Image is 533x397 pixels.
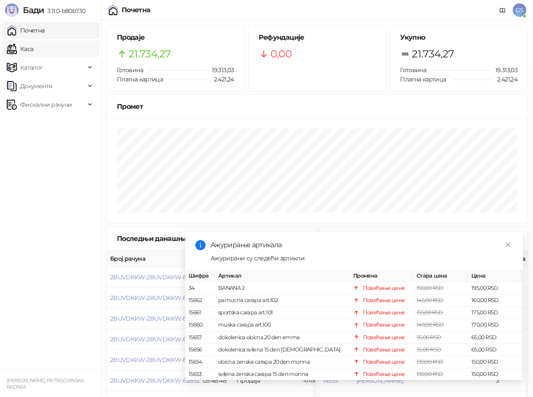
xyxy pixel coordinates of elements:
span: Документи [20,78,52,95]
span: Платна картица [400,76,446,83]
div: Последњи данашњи рачуни [117,233,229,244]
div: Повећање цене [363,346,405,354]
span: 0,00 [271,46,292,62]
td: 160,00 RSD [468,294,523,307]
th: Стара цена [413,270,468,282]
div: Повећање цене [363,333,405,342]
div: Почетна [122,7,151,14]
span: 149,00 RSD [417,321,444,328]
a: Каса [7,41,33,57]
span: 145,00 RSD [417,297,444,303]
td: 15654 [185,356,215,368]
td: BANANA 2 [215,282,350,294]
td: 175,00 RSD [468,307,523,319]
a: Close [503,240,513,249]
button: 2BUVDKKW-2BUVDKKW-82895 [110,315,200,322]
td: 15656 [185,344,215,356]
span: 19.313,03 [206,65,234,75]
small: [PERSON_NAME] PR TRGOVINSKA RADNJA [7,378,84,390]
span: 2.421,24 [208,75,234,84]
span: 130,00 RSD [417,371,444,377]
td: 65,00 RSD [468,344,523,356]
h5: Продаје [117,32,234,43]
th: Промена [350,270,413,282]
div: Повећање цене [363,296,405,305]
th: Цена [468,270,523,282]
button: 2BUVDKKW-2BUVDKKW-82894 [110,335,200,343]
td: sportska carapa art.101 [215,307,350,319]
span: 21.734,27 [129,46,170,62]
td: 15660 [185,319,215,331]
td: 15657 [185,332,215,344]
td: muska carapa art.100 [215,319,350,331]
td: obicna zenska carapa 20 den monna [215,356,350,368]
td: dokolenica obicna 20 den emma [215,332,350,344]
td: 195,00 RSD [468,282,523,294]
div: Промет [117,101,517,112]
button: 2BUVDKKW-2BUVDKKW-82897 [110,273,200,281]
span: 55,00 RSD [417,346,441,353]
div: Ажурирање артикала [211,240,513,250]
div: Повећање цене [363,308,405,317]
span: 130,00 RSD [417,359,444,365]
span: Фискални рачуни [20,96,72,113]
img: Logo [5,3,19,17]
div: Повећање цене [363,284,405,292]
div: Повећање цене [363,358,405,366]
td: 34 [185,282,215,294]
td: 65,00 RSD [468,332,523,344]
span: Готовина [400,66,426,74]
span: info-circle [195,240,206,250]
td: 150,00 RSD [468,356,523,368]
a: Почетна [7,22,45,39]
span: 55,00 RSD [417,334,441,340]
td: svilena zenska carapa 15 den monna [215,368,350,381]
span: Каталог [20,59,43,76]
th: Шифра [185,270,215,282]
div: Ажурирани су следећи артикли: [211,254,513,263]
span: 150,00 RSD [417,285,444,291]
span: 21.734,27 [412,46,454,62]
td: dokolenica svilena 15 den [DEMOGRAPHIC_DATA] [215,344,350,356]
span: 19.313,03 [490,65,517,75]
h5: Рефундације [259,32,376,43]
h5: Укупно [400,32,517,43]
button: 2BUVDKKW-2BUVDKKW-82892 [110,377,200,384]
span: close [505,242,511,248]
td: 150,00 RSD [468,368,523,381]
span: GS [513,3,526,17]
td: 170,00 RSD [468,319,523,331]
span: Готовина [117,66,143,74]
div: Повећање цене [363,321,405,329]
span: 155,00 RSD [417,309,443,316]
td: 15662 [185,294,215,307]
a: Документација [496,3,509,17]
th: Артикал [215,270,350,282]
span: Платна картица [117,76,163,83]
td: 15653 [185,368,215,381]
div: Повећање цене [363,370,405,378]
button: 2BUVDKKW-2BUVDKKW-82896 [110,294,200,302]
th: Број рачуна [107,251,200,267]
span: 2.421,24 [491,75,517,84]
span: 3.11.0-b80b730 [44,7,85,15]
button: 2BUVDKKW-2BUVDKKW-82893 [110,356,200,364]
span: Бади [23,5,44,15]
td: 15661 [185,307,215,319]
td: pamucna carapa art.102 [215,294,350,307]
